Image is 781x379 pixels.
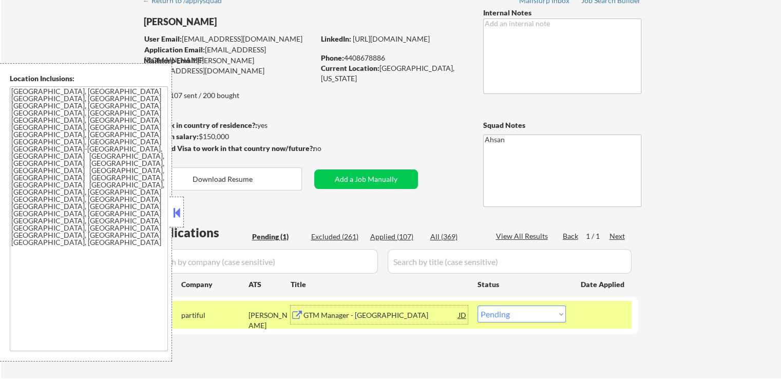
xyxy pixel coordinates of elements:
strong: Phone: [321,53,344,62]
div: Location Inclusions: [10,73,168,84]
div: GTM Manager - [GEOGRAPHIC_DATA] [303,310,459,320]
div: JD [458,306,468,324]
strong: LinkedIn: [321,34,351,43]
div: Date Applied [581,279,626,290]
div: Applications [147,226,249,239]
strong: Can work in country of residence?: [143,121,257,129]
strong: Mailslurp Email: [144,56,197,65]
div: Pending (1) [252,232,303,242]
div: Next [609,231,626,241]
button: Add a Job Manually [314,169,418,189]
button: Download Resume [144,167,302,191]
div: Back [563,231,579,241]
div: [PERSON_NAME] [249,310,291,330]
strong: Will need Visa to work in that country now/future?: [144,144,315,153]
div: no [313,143,342,154]
strong: User Email: [144,34,182,43]
div: partiful [181,310,249,320]
div: Status [478,275,566,293]
strong: Current Location: [321,64,379,72]
div: 4408678886 [321,53,466,63]
div: [PERSON_NAME][EMAIL_ADDRESS][DOMAIN_NAME] [144,55,314,75]
div: All (369) [430,232,482,242]
div: yes [143,120,311,130]
div: Excluded (261) [311,232,363,242]
div: 107 sent / 200 bought [143,90,314,101]
div: Company [181,279,249,290]
div: [GEOGRAPHIC_DATA], [US_STATE] [321,63,466,83]
div: [EMAIL_ADDRESS][DOMAIN_NAME] [144,45,314,65]
div: $150,000 [143,131,314,142]
div: ATS [249,279,291,290]
div: Title [291,279,468,290]
div: Applied (107) [370,232,422,242]
div: View All Results [496,231,551,241]
div: Squad Notes [483,120,641,130]
a: [URL][DOMAIN_NAME] [353,34,430,43]
div: 1 / 1 [586,231,609,241]
div: Internal Notes [483,8,641,18]
strong: Application Email: [144,45,205,54]
input: Search by title (case sensitive) [388,249,632,274]
input: Search by company (case sensitive) [147,249,378,274]
div: [EMAIL_ADDRESS][DOMAIN_NAME] [144,34,314,44]
div: [PERSON_NAME] [144,15,355,28]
